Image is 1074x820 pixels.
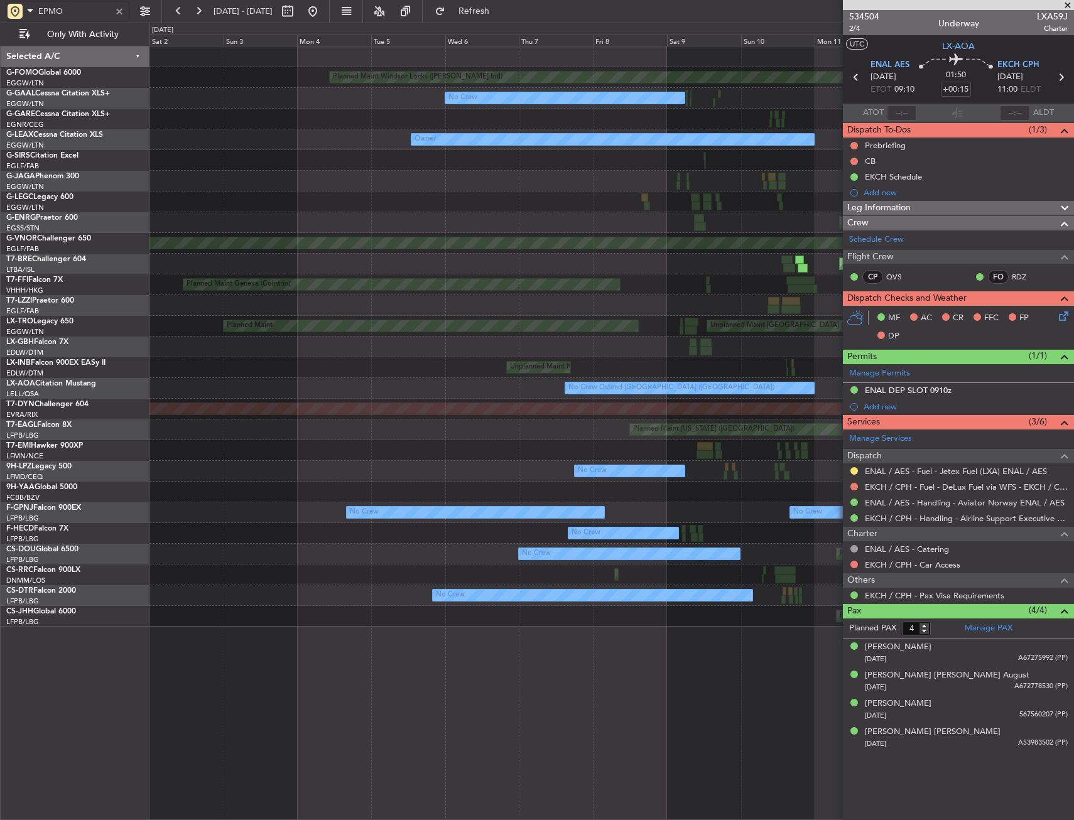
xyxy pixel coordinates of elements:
a: LFMD/CEQ [6,472,43,482]
div: Sat 2 [149,35,224,46]
a: LFPB/LBG [6,534,39,544]
a: LFMN/NCE [6,451,43,461]
a: F-HECDFalcon 7X [6,525,68,532]
div: Fri 8 [593,35,667,46]
a: T7-EMIHawker 900XP [6,442,83,450]
span: FFC [984,312,999,325]
div: Owner [415,130,436,149]
a: CS-RRCFalcon 900LX [6,566,80,574]
div: Wed 6 [445,35,519,46]
a: T7-DYNChallenger 604 [6,401,89,408]
a: EVRA/RIX [6,410,38,419]
div: Planned Maint Larnaca ([GEOGRAPHIC_DATA] Intl) [618,565,780,584]
span: CS-JHH [6,608,33,615]
div: Sun 3 [224,35,298,46]
span: Charter [1037,23,1068,34]
span: T7-BRE [6,256,32,263]
span: G-GARE [6,111,35,118]
span: T7-EAGL [6,421,37,429]
a: CS-DTRFalcon 2000 [6,587,76,595]
span: Leg Information [847,201,911,215]
div: No Crew [350,503,379,522]
div: [DATE] [152,25,173,36]
a: QVS [886,271,914,283]
span: Only With Activity [33,30,133,39]
span: LX-AOA [6,380,35,387]
span: 567560207 (PP) [1019,709,1068,720]
a: LX-TROLegacy 650 [6,318,73,325]
div: No Crew [578,461,607,480]
a: EGSS/STN [6,224,40,233]
a: LX-GBHFalcon 7X [6,338,68,346]
a: LELL/QSA [6,389,39,399]
span: T7-FFI [6,276,28,284]
a: T7-BREChallenger 604 [6,256,86,263]
span: Services [847,415,880,429]
span: LX-TRO [6,318,33,325]
span: CS-RRC [6,566,33,574]
div: Planned Maint Geneva (Cointrin) [187,275,290,294]
div: No Crew [793,503,822,522]
div: No Crew [522,544,551,563]
span: ATOT [863,107,884,119]
span: 01:50 [946,69,966,82]
a: G-LEGCLegacy 600 [6,193,73,201]
div: Mon 11 [815,35,889,46]
span: LX-AOA [942,40,975,53]
div: Planned Maint [GEOGRAPHIC_DATA] ([GEOGRAPHIC_DATA]) [840,544,1038,563]
span: G-JAGA [6,173,35,180]
a: RDZ [1012,271,1040,283]
span: DP [888,330,899,343]
a: EDLW/DTM [6,348,43,357]
a: EGGW/LTN [6,141,44,150]
div: No Crew [436,586,465,605]
a: LFPB/LBG [6,431,39,440]
div: CP [862,270,883,284]
div: FO [988,270,1009,284]
span: 534504 [849,10,879,23]
div: No Crew [448,89,477,107]
span: 2/4 [849,23,879,34]
span: (1/1) [1029,349,1047,362]
span: [DATE] [865,682,886,692]
span: G-LEAX [6,131,33,139]
a: G-GAALCessna Citation XLS+ [6,90,110,97]
a: F-GPNJFalcon 900EX [6,504,81,512]
a: EGGW/LTN [6,99,44,109]
a: ENAL / AES - Handling - Aviator Norway ENAL / AES [865,497,1065,508]
span: [DATE] [871,71,896,84]
button: UTC [846,38,868,50]
span: 9H-YAA [6,483,35,491]
span: ETOT [871,84,891,96]
span: ENAL AES [871,59,909,72]
span: Pax [847,604,861,618]
div: Thu 7 [519,35,593,46]
div: Planned Maint [GEOGRAPHIC_DATA] ([GEOGRAPHIC_DATA]) [840,607,1038,625]
a: LX-INBFalcon 900EX EASy II [6,359,106,367]
span: ELDT [1021,84,1041,96]
span: Crew [847,216,869,230]
span: G-FOMO [6,69,38,77]
span: [DATE] [997,71,1023,84]
label: Planned PAX [849,622,896,635]
span: Dispatch To-Dos [847,123,911,138]
a: Manage Services [849,433,912,445]
a: LX-AOACitation Mustang [6,380,96,387]
a: EKCH / CPH - Car Access [865,559,960,570]
span: Flight Crew [847,250,894,264]
div: [PERSON_NAME] [865,641,931,654]
span: T7-EMI [6,442,31,450]
a: EKCH / CPH - Pax Visa Requirements [865,590,1004,601]
a: DNMM/LOS [6,576,45,585]
span: G-GAAL [6,90,35,97]
a: LFPB/LBG [6,596,39,606]
div: Underway [938,17,979,30]
div: Prebriefing [865,140,906,151]
div: Unplanned Maint [GEOGRAPHIC_DATA] ([GEOGRAPHIC_DATA]) [710,316,917,335]
a: LTBA/ISL [6,265,35,274]
a: Schedule Crew [849,234,904,246]
span: F-GPNJ [6,504,33,512]
button: Refresh [429,1,504,21]
span: Permits [847,350,877,364]
div: Planned Maint Windsor Locks ([PERSON_NAME] Intl) [333,68,502,87]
